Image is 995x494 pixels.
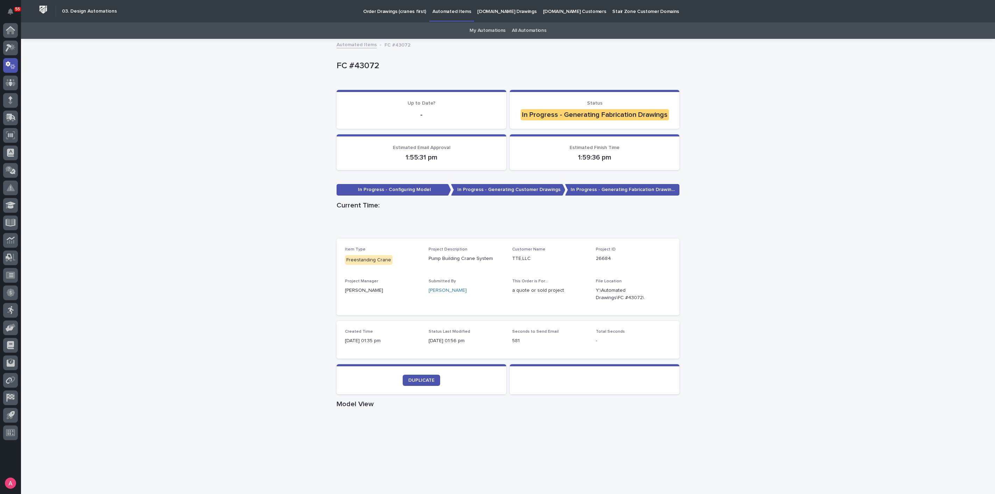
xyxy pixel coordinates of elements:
[570,145,620,150] span: Estimated Finish Time
[512,247,545,252] span: Customer Name
[345,330,373,334] span: Created Time
[451,184,565,196] p: In Progress - Generating Customer Drawings
[512,330,559,334] span: Seconds to Send Email
[337,400,679,408] h1: Model View
[470,22,506,39] a: My Automations
[596,330,625,334] span: Total Seconds
[337,40,377,48] a: Automated Items
[384,41,410,48] p: FC #43072
[429,287,467,294] a: [PERSON_NAME]
[345,111,498,119] p: -
[596,337,671,345] p: -
[37,3,50,16] img: Workspace Logo
[512,337,587,345] p: 581
[521,109,669,120] div: In Progress - Generating Fabrication Drawings
[518,153,671,162] p: 1:59:36 pm
[3,476,18,491] button: users-avatar
[15,7,20,12] p: 55
[429,330,470,334] span: Status Last Modified
[596,255,671,262] p: 26684
[345,255,393,265] div: Freestanding Crane
[337,201,679,210] h1: Current Time:
[512,279,548,283] span: This Order is For...
[429,247,467,252] span: Project Description
[337,184,451,196] p: In Progress - Configuring Model
[596,247,616,252] span: Project ID
[345,153,498,162] p: 1:55:31 pm
[429,279,456,283] span: Submitted By
[337,212,679,239] iframe: Current Time:
[345,279,378,283] span: Project Manager
[403,375,440,386] a: DUPLICATE
[345,247,366,252] span: Item Type
[408,101,436,106] span: Up to Date?
[345,287,420,294] p: [PERSON_NAME]
[429,337,504,345] p: [DATE] 01:56 pm
[596,279,622,283] span: File Location
[596,287,654,302] : Y:\Automated Drawings\FC #43072\
[345,337,420,345] p: [DATE] 01:35 pm
[565,184,679,196] p: In Progress - Generating Fabrication Drawings
[337,61,677,71] p: FC #43072
[429,255,504,262] p: Pump Building Crane System
[3,4,18,19] button: Notifications
[393,145,450,150] span: Estimated Email Approval
[408,378,435,383] span: DUPLICATE
[9,8,18,20] div: Notifications55
[512,255,587,262] p: TTE,LLC
[62,8,117,14] h2: 03. Design Automations
[587,101,602,106] span: Status
[512,287,587,294] p: a quote or sold project
[512,22,546,39] a: All Automations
